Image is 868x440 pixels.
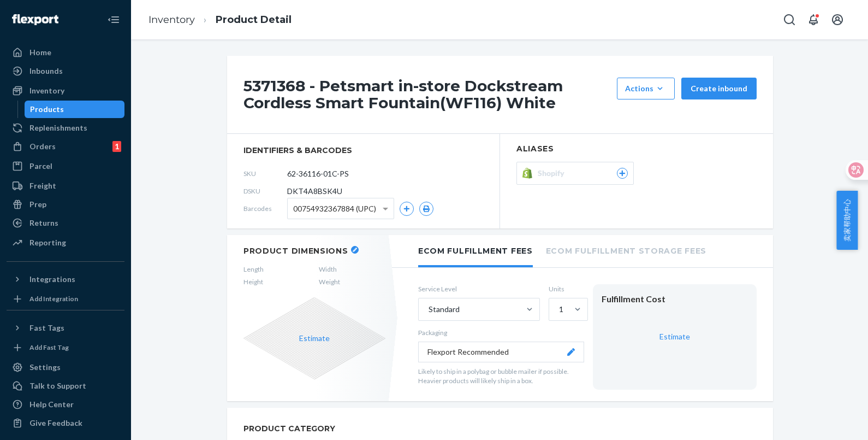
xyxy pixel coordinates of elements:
[103,9,124,31] button: Close Navigation
[7,377,124,395] a: Talk to Support
[7,271,124,288] button: Integrations
[29,362,61,373] div: Settings
[659,332,690,341] a: Estimate
[516,162,634,185] button: Shopify
[7,138,124,155] a: Orders1
[625,83,667,94] div: Actions
[418,284,540,294] label: Service Level
[418,342,584,362] button: Flexport Recommended
[7,119,124,137] a: Replenishments
[293,200,376,218] span: 00754932367884 (UPC)
[29,294,78,303] div: Add Integration
[243,186,287,196] span: DSKU
[29,141,56,152] div: Orders
[29,66,63,77] div: Inbounds
[243,419,335,438] h2: PRODUCT CATEGORY
[778,9,800,31] button: Open Search Box
[827,9,848,31] button: Open account menu
[140,4,300,36] ol: breadcrumbs
[429,304,460,315] div: Standard
[29,180,56,191] div: Freight
[617,78,675,99] button: Actions
[546,235,706,265] li: Ecom Fulfillment Storage Fees
[25,101,125,118] a: Products
[29,161,52,172] div: Parcel
[802,9,824,31] button: Open notifications
[7,62,124,80] a: Inbounds
[243,204,287,213] span: Barcodes
[7,234,124,251] a: Reporting
[29,399,74,410] div: Help Center
[148,14,195,26] a: Inventory
[29,380,86,391] div: Talk to Support
[7,292,124,306] a: Add Integration
[243,169,287,178] span: SKU
[12,14,58,25] img: Flexport logo
[7,414,124,432] button: Give Feedback
[319,265,340,274] span: Width
[243,265,264,274] span: Length
[29,343,69,352] div: Add Fast Tag
[29,218,58,228] div: Returns
[243,78,611,112] h1: 5371368 - Petsmart in-store Dockstream Cordless Smart Fountain(WF116) White
[602,293,748,306] div: Fulfillment Cost
[29,322,64,333] div: Fast Tags
[243,277,264,286] span: Height
[7,341,124,354] a: Add Fast Tag
[559,304,563,315] div: 1
[29,85,64,96] div: Inventory
[7,177,124,195] a: Freight
[538,168,569,179] span: Shopify
[7,319,124,337] button: Fast Tags
[29,274,75,285] div: Integrations
[29,237,66,248] div: Reporting
[516,145,757,153] h2: Aliases
[112,141,121,152] div: 1
[7,214,124,232] a: Returns
[7,157,124,175] a: Parcel
[7,359,124,376] a: Settings
[418,328,584,337] p: Packaging
[549,284,584,294] label: Units
[29,47,51,58] div: Home
[299,333,330,344] button: Estimate
[7,82,124,99] a: Inventory
[418,235,533,267] li: Ecom Fulfillment Fees
[29,122,87,133] div: Replenishments
[418,367,584,385] p: Likely to ship in a polybag or bubble mailer if possible. Heavier products will likely ship in a ...
[7,396,124,413] a: Help Center
[243,145,483,156] span: identifiers & barcodes
[29,418,82,429] div: Give Feedback
[243,246,348,256] h2: Product Dimensions
[7,196,124,213] a: Prep
[427,304,429,315] input: Standard
[29,199,46,210] div: Prep
[216,14,292,26] a: Product Detail
[836,191,858,250] button: 卖家帮助中心
[287,186,342,197] span: DKT4A8BSK4U
[681,78,757,99] button: Create inbound
[558,304,559,315] input: 1
[7,44,124,61] a: Home
[30,104,64,115] div: Products
[319,277,340,286] span: Weight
